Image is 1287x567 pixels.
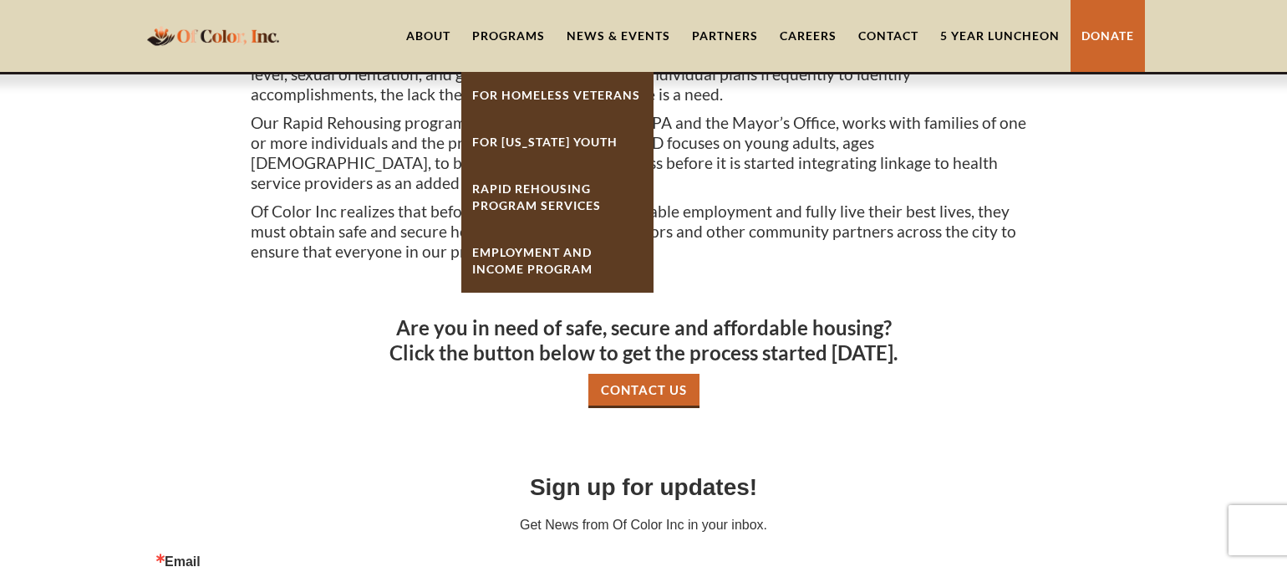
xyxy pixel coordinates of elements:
a: Rapid ReHousing Program Services [461,166,654,229]
div: Programs [472,28,545,44]
p: Get News from Of Color Inc in your inbox. [165,515,1122,535]
p: Of Color Inc realizes that before our clients can secure stable employment and fully live their b... [251,202,1036,262]
p: Our Rapid Rehousing program that is funded through ARPA and the Mayor’s Office, works with famili... [251,113,1036,193]
a: home [142,16,284,55]
strong: Rapid ReHousing Program Services [472,181,601,212]
a: For [US_STATE] Youth [461,119,654,166]
a: Contact Us [588,374,699,408]
p: ‍ [251,270,1036,290]
nav: Programs [461,72,654,293]
a: Employment And Income Program [461,229,654,293]
h2: Sign up for updates! [165,470,1122,505]
a: For Homeless Veterans [461,72,654,119]
strong: Are you in need of safe, secure and affordable housing? Click the button below to get the process... [389,315,898,365]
